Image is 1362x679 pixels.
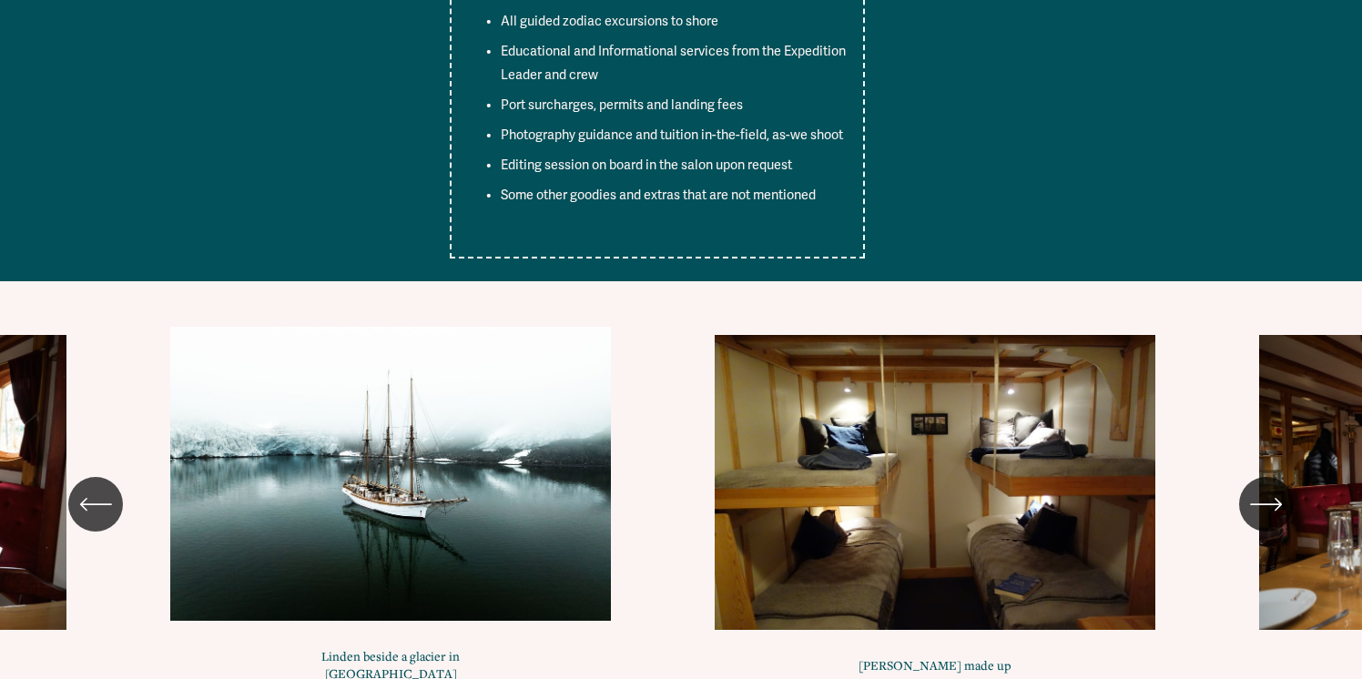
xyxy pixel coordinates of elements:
p: Educational and Informational services from the Expedition Leader and crew [501,40,851,87]
p: Port surcharges, permits and landing fees [501,94,851,117]
span: All guided zodiac excursions to shore [501,14,718,29]
button: Previous [68,477,123,532]
p: Editing session on board in the salon upon request [501,154,851,177]
button: Next [1239,477,1294,532]
p: Photography guidance and tuition in-the-field, as-we shoot [501,124,851,147]
p: Some other goodies and extras that are not mentioned [501,184,851,208]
